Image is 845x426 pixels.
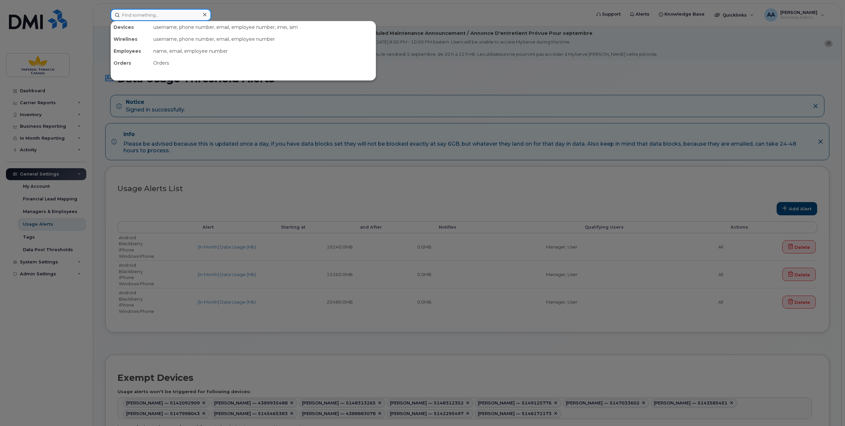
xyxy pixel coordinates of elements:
div: username, phone number, email, employee number, imei, sim [151,21,376,33]
div: Orders [111,57,151,69]
div: Orders [151,57,376,69]
div: name, email, employee number [151,45,376,57]
div: Employees [111,45,151,57]
div: username, phone number, email, employee number [151,33,376,45]
div: Wirelines [111,33,151,45]
div: Devices [111,21,151,33]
